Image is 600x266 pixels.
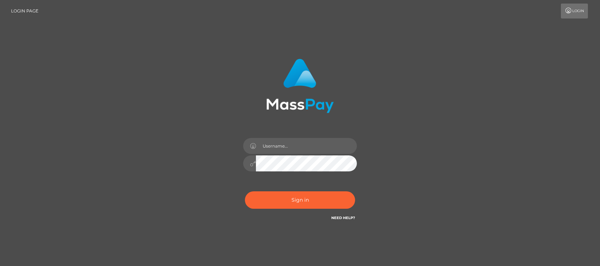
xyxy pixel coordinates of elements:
[256,138,357,154] input: Username...
[245,191,355,209] button: Sign in
[266,59,334,113] img: MassPay Login
[561,4,588,18] a: Login
[11,4,38,18] a: Login Page
[331,216,355,220] a: Need Help?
